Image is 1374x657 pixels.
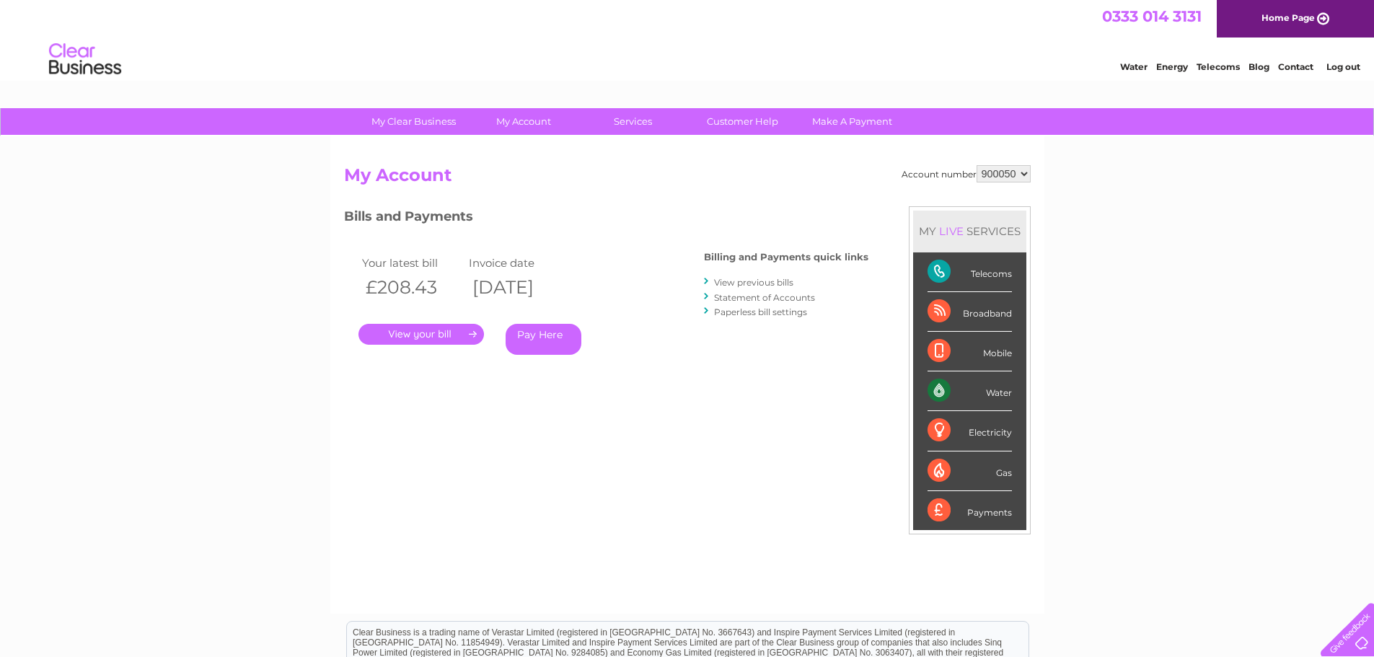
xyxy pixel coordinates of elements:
[714,292,815,303] a: Statement of Accounts
[506,324,581,355] a: Pay Here
[573,108,692,135] a: Services
[928,491,1012,530] div: Payments
[347,8,1029,70] div: Clear Business is a trading name of Verastar Limited (registered in [GEOGRAPHIC_DATA] No. 3667643...
[1278,61,1313,72] a: Contact
[683,108,802,135] a: Customer Help
[928,332,1012,371] div: Mobile
[928,411,1012,451] div: Electricity
[928,371,1012,411] div: Water
[48,38,122,81] img: logo.png
[928,252,1012,292] div: Telecoms
[1197,61,1240,72] a: Telecoms
[1120,61,1148,72] a: Water
[344,165,1031,193] h2: My Account
[1249,61,1269,72] a: Blog
[465,253,573,273] td: Invoice date
[928,292,1012,332] div: Broadband
[344,206,868,232] h3: Bills and Payments
[928,451,1012,491] div: Gas
[936,224,966,238] div: LIVE
[464,108,583,135] a: My Account
[358,324,484,345] a: .
[902,165,1031,182] div: Account number
[465,273,573,302] th: [DATE]
[1326,61,1360,72] a: Log out
[354,108,473,135] a: My Clear Business
[1102,7,1202,25] a: 0333 014 3131
[714,307,807,317] a: Paperless bill settings
[704,252,868,263] h4: Billing and Payments quick links
[358,253,466,273] td: Your latest bill
[714,277,793,288] a: View previous bills
[793,108,912,135] a: Make A Payment
[913,211,1026,252] div: MY SERVICES
[358,273,466,302] th: £208.43
[1156,61,1188,72] a: Energy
